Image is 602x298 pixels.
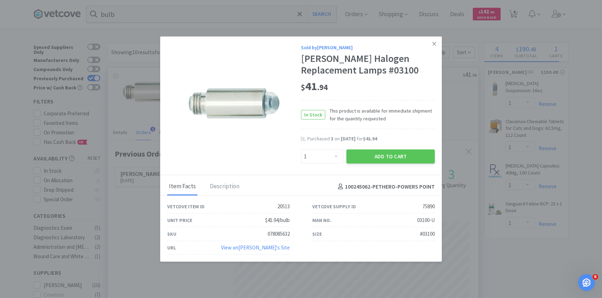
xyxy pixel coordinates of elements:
span: This product is available for immediate shipment for the quantity requested [325,107,435,122]
span: $41.94 [363,135,377,142]
div: Unit Price [167,216,192,224]
button: Add to Cart [346,150,435,164]
span: 6 [592,274,598,280]
div: [PERSON_NAME] Halogen Replacement Lamps #03100 [301,53,435,76]
img: 59974456de83415f8e5e2f51b8d00f49_75890.jpeg [188,58,280,149]
span: $ [301,82,305,92]
div: 078085632 [268,230,290,238]
div: Purchased on for [307,135,435,142]
span: 3 [331,135,333,142]
span: [DATE] [341,135,356,142]
div: $41.94/bulb [265,216,290,224]
div: Vetcove Supply ID [312,203,356,210]
span: . 94 [317,82,328,92]
span: 41 [301,79,328,93]
div: 20513 [277,202,290,211]
span: In Stock [301,110,325,119]
h4: 100245062 - PETHERO-POWERS POINT [335,182,435,191]
div: Vetcove Item ID [167,203,205,210]
div: SKU [167,230,176,238]
div: Sold by [PERSON_NAME] [301,43,435,51]
div: Man No. [312,216,331,224]
div: Description [208,178,241,196]
div: Item Facts [167,178,197,196]
div: URL [167,244,176,252]
a: View on[PERSON_NAME]'s Site [221,244,290,251]
div: 75890 [422,202,435,211]
div: #03100 [420,230,435,238]
div: Size [312,230,322,238]
div: 03100-U [417,216,435,224]
iframe: Intercom live chat [578,274,595,291]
